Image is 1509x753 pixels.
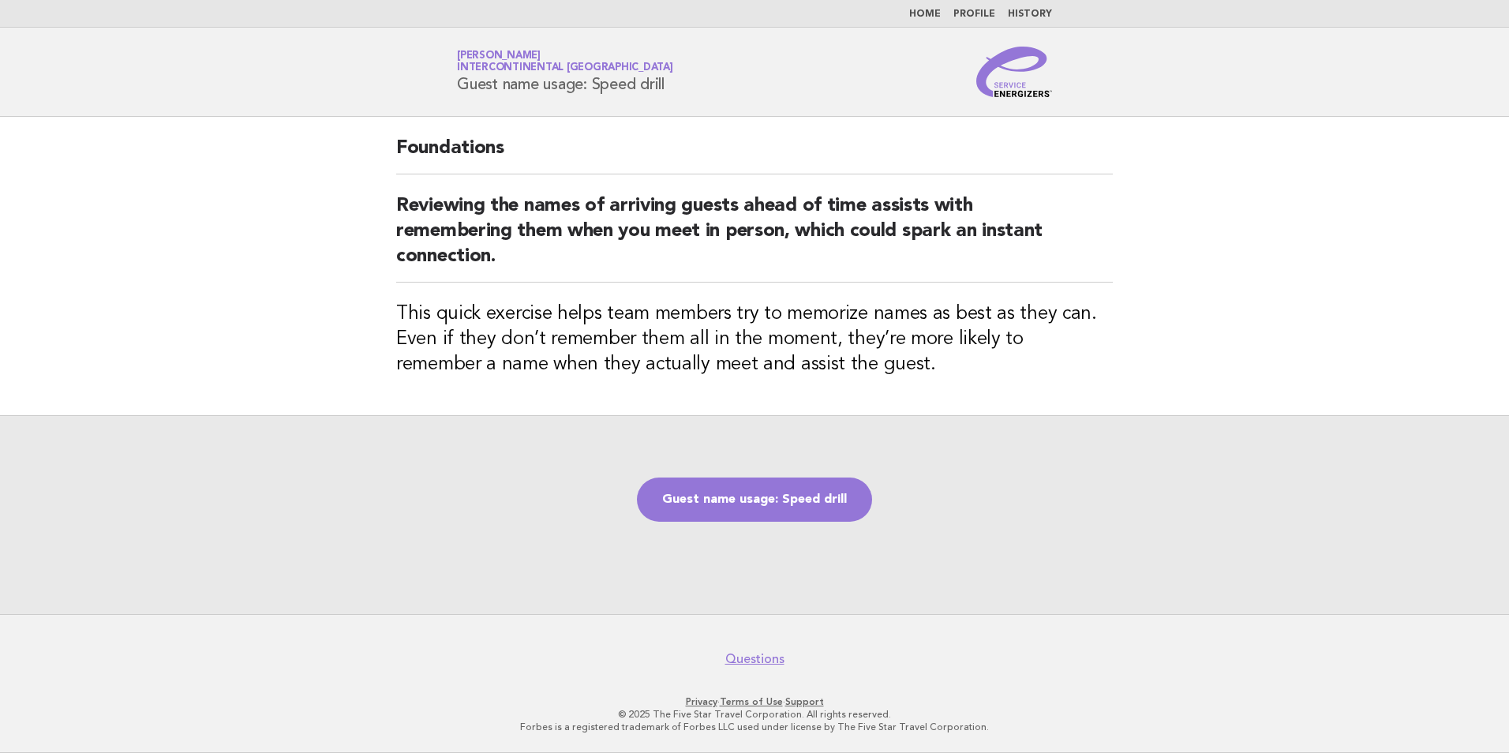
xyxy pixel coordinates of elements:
[457,51,673,92] h1: Guest name usage: Speed drill
[396,193,1113,283] h2: Reviewing the names of arriving guests ahead of time assists with remembering them when you meet ...
[396,136,1113,174] h2: Foundations
[457,63,673,73] span: InterContinental [GEOGRAPHIC_DATA]
[686,696,717,707] a: Privacy
[976,47,1052,97] img: Service Energizers
[1008,9,1052,19] a: History
[271,708,1238,721] p: © 2025 The Five Star Travel Corporation. All rights reserved.
[271,695,1238,708] p: · ·
[953,9,995,19] a: Profile
[720,696,783,707] a: Terms of Use
[457,51,673,73] a: [PERSON_NAME]InterContinental [GEOGRAPHIC_DATA]
[637,478,872,522] a: Guest name usage: Speed drill
[725,651,784,667] a: Questions
[909,9,941,19] a: Home
[785,696,824,707] a: Support
[396,302,1113,377] h3: This quick exercise helps team members try to memorize names as best as they can. Even if they do...
[271,721,1238,733] p: Forbes is a registered trademark of Forbes LLC used under license by The Five Star Travel Corpora...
